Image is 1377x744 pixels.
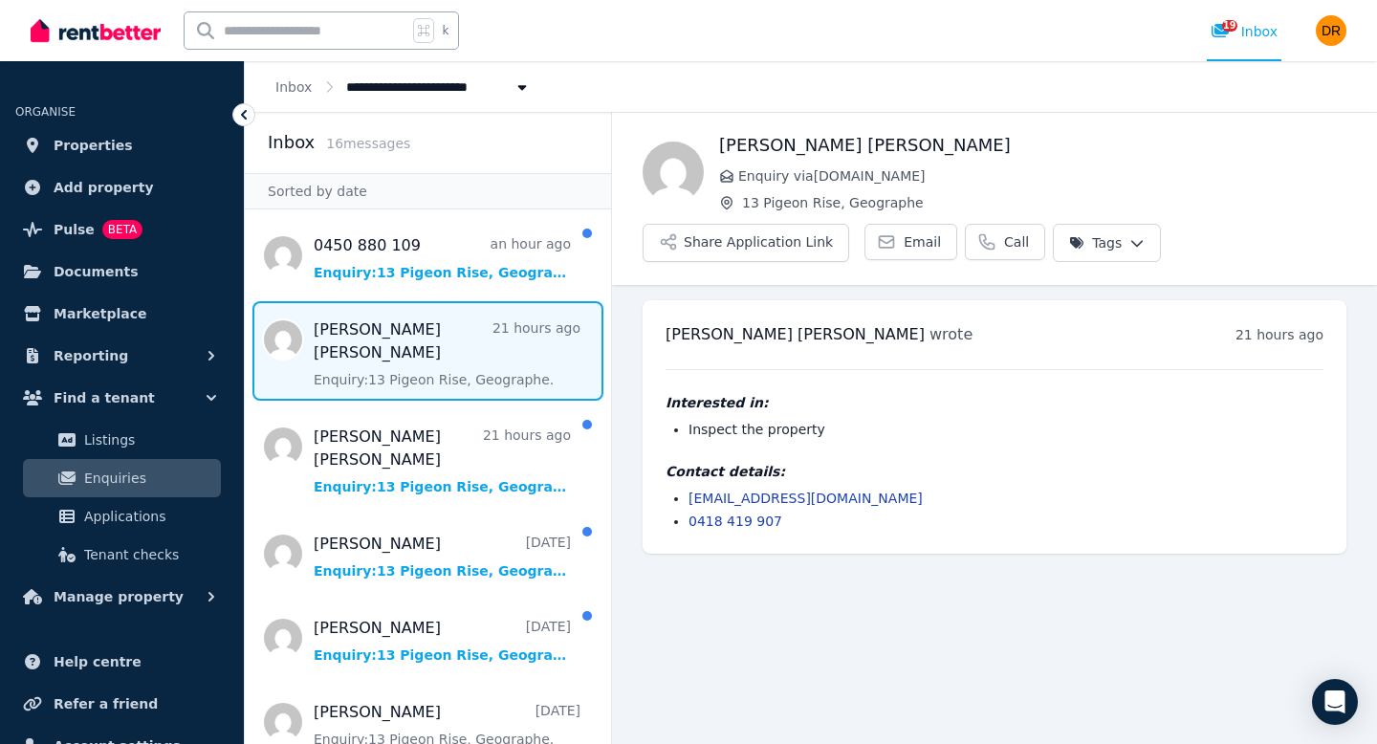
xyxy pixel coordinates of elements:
button: Share Application Link [643,224,849,262]
a: PulseBETA [15,210,229,249]
span: Manage property [54,585,184,608]
span: Tenant checks [84,543,213,566]
a: [PERSON_NAME] [PERSON_NAME]21 hours agoEnquiry:13 Pigeon Rise, Geographe. [314,318,580,389]
nav: Breadcrumb [245,61,562,112]
a: 0450 880 109an hour agoEnquiry:13 Pigeon Rise, Geographe. [314,234,571,282]
time: 21 hours ago [1235,327,1323,342]
h1: [PERSON_NAME] [PERSON_NAME] [719,132,1346,159]
a: Help centre [15,643,229,681]
span: Pulse [54,218,95,241]
span: 13 Pigeon Rise, Geographe [742,193,1346,212]
span: Help centre [54,650,142,673]
a: Add property [15,168,229,207]
span: [PERSON_NAME] [PERSON_NAME] [666,325,925,343]
a: Listings [23,421,221,459]
span: Add property [54,176,154,199]
a: [PERSON_NAME][DATE]Enquiry:13 Pigeon Rise, Geographe. [314,617,571,665]
a: 0418 419 907 [688,514,782,529]
a: Tenant checks [23,536,221,574]
h4: Contact details: [666,462,1323,481]
a: [PERSON_NAME][DATE]Enquiry:13 Pigeon Rise, Geographe. [314,533,571,580]
span: ORGANISE [15,105,76,119]
button: Tags [1053,224,1161,262]
button: Find a tenant [15,379,229,417]
span: Documents [54,260,139,283]
span: Tags [1069,233,1122,252]
button: Manage property [15,578,229,616]
span: Applications [84,505,213,528]
a: Email [864,224,957,260]
a: Enquiries [23,459,221,497]
span: Marketplace [54,302,146,325]
button: Reporting [15,337,229,375]
span: 16 message s [326,136,410,151]
span: Listings [84,428,213,451]
a: Applications [23,497,221,536]
span: Properties [54,134,133,157]
a: [EMAIL_ADDRESS][DOMAIN_NAME] [688,491,923,506]
span: Enquiries [84,467,213,490]
span: BETA [102,220,142,239]
li: Inspect the property [688,420,1323,439]
div: Inbox [1211,22,1278,41]
a: Call [965,224,1045,260]
span: 19 [1222,20,1237,32]
span: Refer a friend [54,692,158,715]
a: Refer a friend [15,685,229,723]
span: Find a tenant [54,386,155,409]
span: Reporting [54,344,128,367]
span: Email [904,232,941,252]
span: Call [1004,232,1029,252]
img: Mohammad Ali Hussaini [643,142,704,203]
a: Inbox [275,79,312,95]
h2: Inbox [268,129,315,156]
a: [PERSON_NAME] [PERSON_NAME]21 hours agoEnquiry:13 Pigeon Rise, Geographe. [314,426,571,496]
img: RentBetter [31,16,161,45]
h4: Interested in: [666,393,1323,412]
span: k [442,23,448,38]
span: wrote [929,325,973,343]
a: Documents [15,252,229,291]
img: DownSouth Realty [1316,15,1346,46]
div: Sorted by date [245,173,611,209]
span: Enquiry via [DOMAIN_NAME] [738,166,1346,186]
a: Marketplace [15,295,229,333]
a: Properties [15,126,229,164]
div: Open Intercom Messenger [1312,679,1358,725]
